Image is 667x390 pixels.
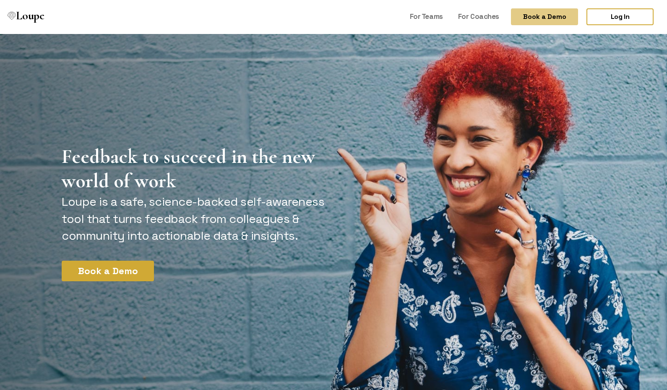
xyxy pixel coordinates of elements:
[8,12,16,20] img: Loupe Logo
[406,8,446,24] a: For Teams
[5,8,47,26] a: Loupe
[62,193,328,244] p: Loupe is a safe, science-backed self-awareness tool that turns feedback from colleagues & communi...
[455,8,503,24] a: For Coaches
[62,261,154,281] button: Book a Demo
[511,8,578,25] button: Book a Demo
[62,144,328,193] h1: Feedback to succeed in the new world of work
[586,8,654,25] a: Log In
